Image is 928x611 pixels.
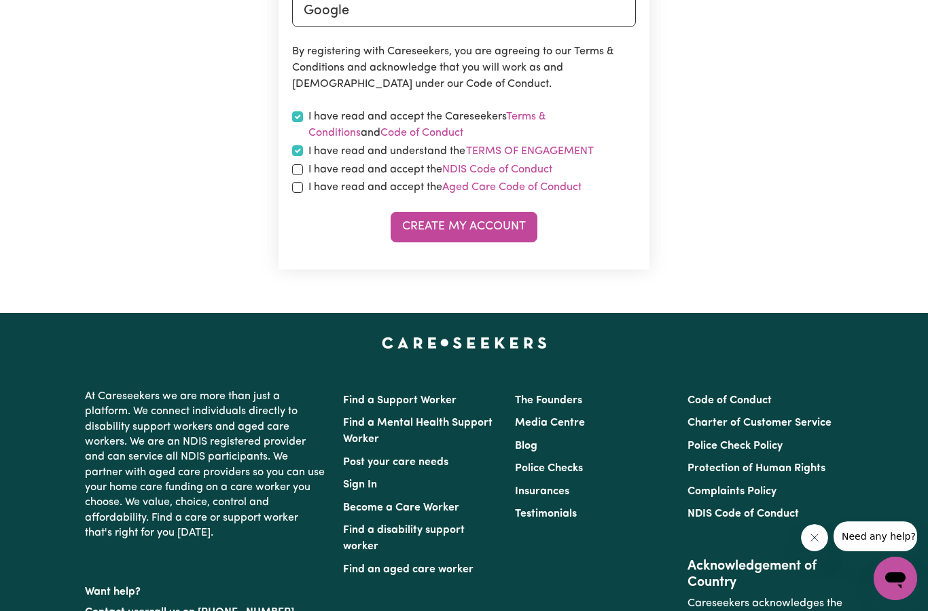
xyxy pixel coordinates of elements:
[688,395,772,406] a: Code of Conduct
[343,457,448,468] a: Post your care needs
[391,212,537,242] button: Create My Account
[688,508,799,519] a: NDIS Code of Conduct
[874,557,917,600] iframe: 启动消息传送窗口的按钮
[515,418,585,428] a: Media Centre
[465,143,594,160] button: I have read and understand the
[292,43,636,92] p: By registering with Careseekers, you are agreeing to our Terms & Conditions and acknowledge that ...
[515,395,582,406] a: The Founders
[343,479,377,490] a: Sign In
[515,441,537,451] a: Blog
[688,418,832,428] a: Charter of Customer Service
[308,179,582,196] label: I have read and accept the
[85,384,327,547] p: At Careseekers we are more than just a platform. We connect individuals directly to disability su...
[442,182,582,193] a: Aged Care Code of Conduct
[382,337,547,348] a: Careseekers home page
[442,164,552,175] a: NDIS Code of Conduct
[343,502,459,513] a: Become a Care Worker
[515,463,583,474] a: Police Checks
[308,143,594,160] label: I have read and understand the
[688,486,777,497] a: Complaints Policy
[688,463,825,474] a: Protection of Human Rights
[380,128,463,138] a: Code of Conduct
[343,525,465,552] a: Find a disability support worker
[688,558,843,591] h2: Acknowledgement of Country
[85,579,327,599] p: Want help?
[343,564,474,575] a: Find an aged care worker
[688,441,783,451] a: Police Check Policy
[308,109,636,141] label: I have read and accept the Careseekers and
[515,508,577,519] a: Testimonials
[834,521,917,551] iframe: 来自公司的消息
[308,162,552,178] label: I have read and accept the
[343,395,457,406] a: Find a Support Worker
[515,486,569,497] a: Insurances
[343,418,493,445] a: Find a Mental Health Support Worker
[801,524,828,551] iframe: 关闭消息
